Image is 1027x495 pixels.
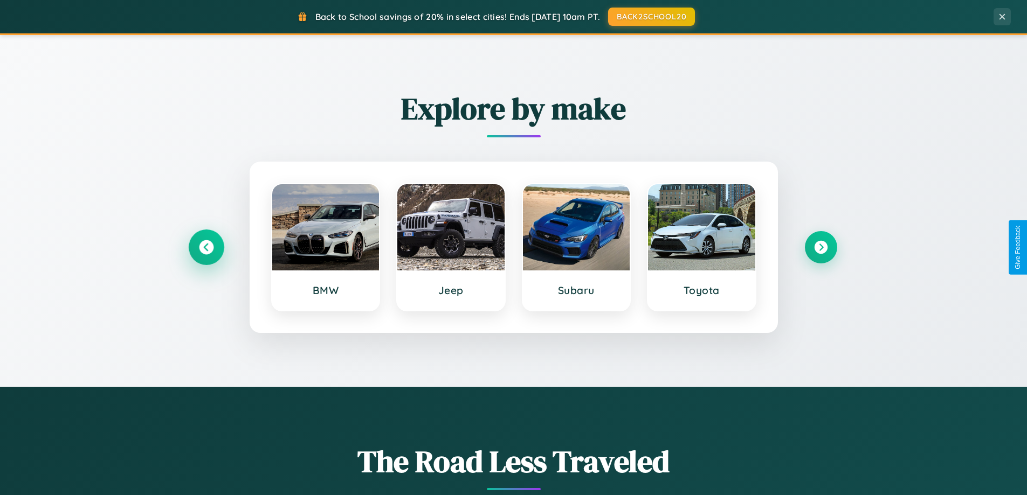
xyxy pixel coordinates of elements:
[534,284,619,297] h3: Subaru
[283,284,369,297] h3: BMW
[1014,226,1022,269] div: Give Feedback
[608,8,695,26] button: BACK2SCHOOL20
[659,284,745,297] h3: Toyota
[315,11,600,22] span: Back to School savings of 20% in select cities! Ends [DATE] 10am PT.
[190,441,837,482] h1: The Road Less Traveled
[190,88,837,129] h2: Explore by make
[408,284,494,297] h3: Jeep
